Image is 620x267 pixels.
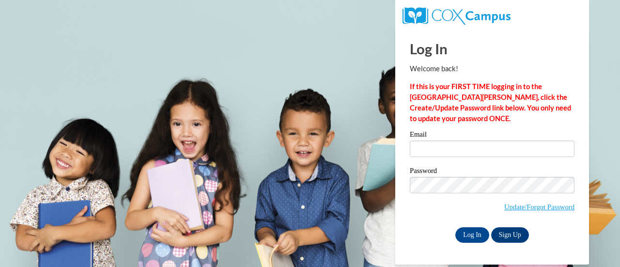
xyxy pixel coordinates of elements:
a: Sign Up [491,227,529,243]
h1: Log In [410,39,574,59]
strong: If this is your FIRST TIME logging in to the [GEOGRAPHIC_DATA][PERSON_NAME], click the Create/Upd... [410,82,571,123]
img: COX Campus [403,7,511,25]
label: Email [410,131,574,141]
p: Welcome back! [410,63,574,74]
a: Update/Forgot Password [504,203,574,211]
a: COX Campus [403,11,511,19]
input: Log In [455,227,489,243]
label: Password [410,167,574,177]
